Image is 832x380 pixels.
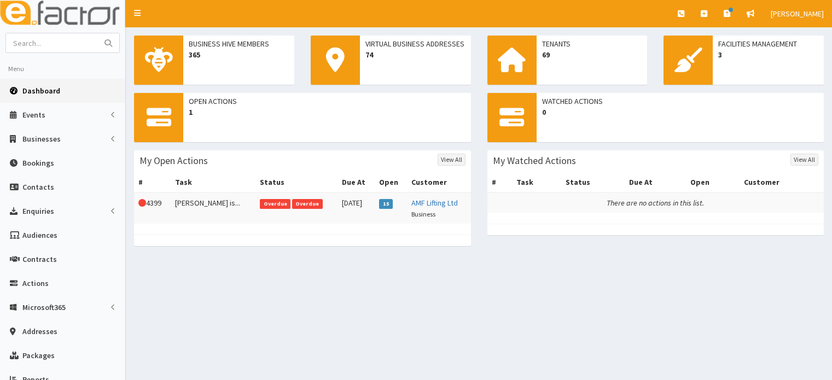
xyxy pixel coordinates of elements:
th: Status [561,172,625,192]
th: Customer [407,172,470,192]
span: Business Hive Members [189,38,289,49]
span: Businesses [22,134,61,144]
span: 3 [718,49,818,60]
span: Microsoft365 [22,302,66,312]
a: View All [438,154,466,166]
span: Facilities Management [718,38,818,49]
a: View All [790,154,818,166]
th: # [134,172,171,192]
th: Open [375,172,407,192]
span: Overdue [260,199,290,209]
small: Business [411,210,435,218]
span: 69 [542,49,642,60]
span: 0 [542,107,819,118]
td: [DATE] [338,192,375,224]
span: [PERSON_NAME] [771,9,824,19]
span: Tenants [542,38,642,49]
span: 74 [365,49,466,60]
span: Events [22,110,45,120]
th: Task [512,172,561,192]
th: Task [171,172,256,192]
th: Open [686,172,739,192]
span: Contracts [22,254,57,264]
th: Due At [625,172,686,192]
span: 365 [189,49,289,60]
th: Customer [740,172,824,192]
td: 4399 [134,192,171,224]
h3: My Open Actions [139,156,208,166]
span: 1 [189,107,466,118]
span: Virtual Business Addresses [365,38,466,49]
td: [PERSON_NAME] is... [171,192,256,224]
h3: My Watched Actions [493,156,576,166]
span: Overdue [292,199,323,209]
span: Enquiries [22,206,54,216]
i: There are no actions in this list. [607,198,704,208]
th: Status [255,172,338,192]
th: Due At [338,172,375,192]
span: Packages [22,350,55,360]
span: Dashboard [22,86,60,96]
th: # [487,172,513,192]
span: Open Actions [189,96,466,107]
span: Addresses [22,326,57,336]
span: Audiences [22,230,57,240]
span: 15 [379,199,393,209]
span: Watched Actions [542,96,819,107]
span: Bookings [22,158,54,168]
span: Contacts [22,182,54,192]
a: AMF Lifting Ltd [411,198,458,208]
input: Search... [6,33,98,52]
span: Actions [22,278,49,288]
i: This Action is overdue! [138,199,146,207]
